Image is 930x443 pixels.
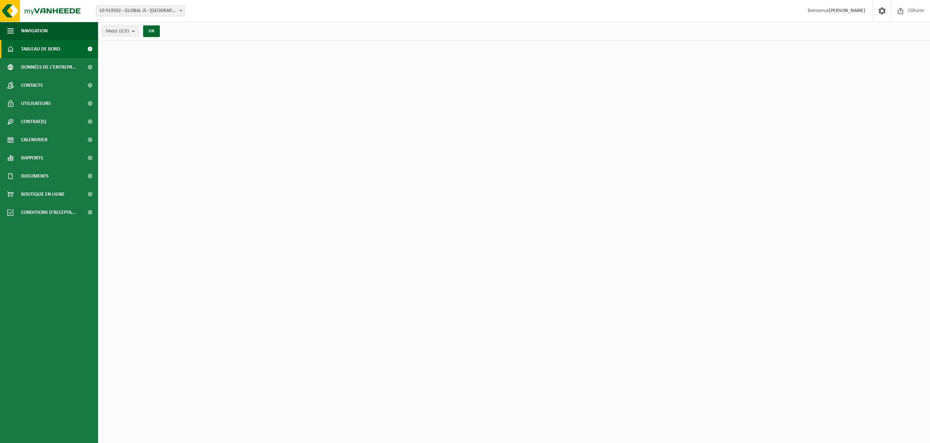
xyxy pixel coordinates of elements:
button: Site(s)(2/2) [102,25,139,36]
strong: [PERSON_NAME] [829,8,865,13]
span: Contrat(s) [21,113,46,131]
span: Navigation [21,22,48,40]
span: Site(s) [106,26,129,37]
span: Contacts [21,76,43,94]
span: 10-919592 - GLOBAL IS - CLERMONT [96,6,185,16]
span: Documents [21,167,49,185]
button: OK [143,25,160,37]
count: (2/2) [119,29,129,33]
span: Boutique en ligne [21,185,65,203]
span: Conditions d'accepta... [21,203,76,221]
span: Calendrier [21,131,48,149]
span: Données de l'entrepr... [21,58,77,76]
span: Tableau de bord [21,40,60,58]
span: 10-919592 - GLOBAL IS - CLERMONT [96,5,185,16]
span: Utilisateurs [21,94,51,113]
span: Rapports [21,149,43,167]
